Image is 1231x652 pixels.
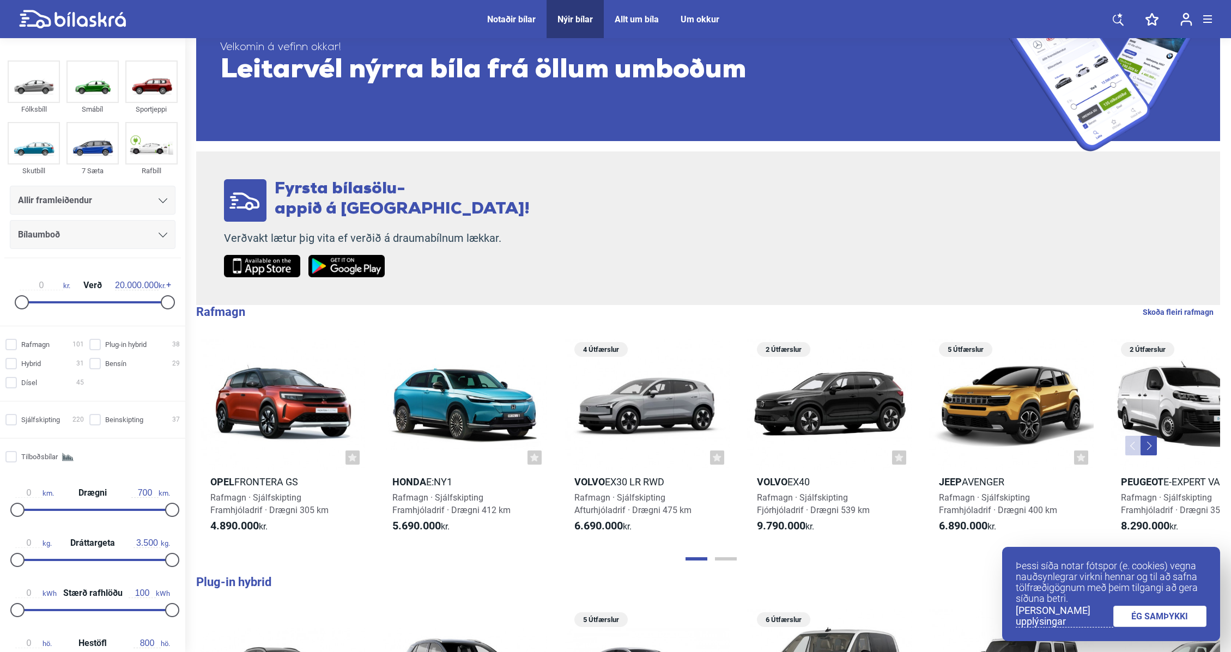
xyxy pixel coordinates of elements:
b: Volvo [757,476,787,488]
span: km. [15,488,54,498]
h2: EX40 [747,476,912,488]
h2: Avenger [929,476,1094,488]
span: kr. [757,520,814,533]
div: Fólksbíll [8,103,60,115]
span: Rafmagn · Sjálfskipting Framhjóladrif · Drægni 400 km [939,492,1057,515]
button: Page 2 [715,557,737,560]
b: Peugeot [1121,476,1163,488]
span: Velkomin á vefinn okkar! [220,41,991,54]
span: kr. [20,281,70,290]
span: kg. [15,538,52,548]
b: 6.690.000 [574,519,623,532]
span: kr. [939,520,996,533]
span: 6 Útfærslur [762,612,805,627]
span: Rafmagn · Sjálfskipting Fjórhjóladrif · Drægni 539 km [757,492,870,515]
a: Hondae:Ny1Rafmagn · SjálfskiptingFramhjóladrif · Drægni 412 km5.690.000kr. [383,338,547,543]
span: 2 Útfærslur [762,342,805,357]
span: Plug-in hybrid [105,339,147,350]
b: 8.290.000 [1121,519,1169,532]
a: Skoða fleiri rafmagn [1143,305,1214,319]
a: 4 ÚtfærslurVolvoEX30 LR RWDRafmagn · SjálfskiptingAfturhjóladrif · Drægni 475 km6.690.000kr. [565,338,729,543]
span: Verð [81,281,105,290]
div: Smábíl [66,103,119,115]
p: Þessi síða notar fótspor (e. cookies) vegna nauðsynlegrar virkni hennar og til að safna tölfræðig... [1016,560,1206,604]
a: [PERSON_NAME] upplýsingar [1016,605,1113,627]
a: 2 ÚtfærslurVolvoEX40Rafmagn · SjálfskiptingFjórhjóladrif · Drægni 539 km9.790.000kr. [747,338,912,543]
span: 37 [172,414,180,425]
b: 4.890.000 [210,519,259,532]
span: kWh [15,588,57,598]
span: Rafmagn · Sjálfskipting Framhjóladrif · Drægni 412 km [392,492,511,515]
b: 6.890.000 [939,519,987,532]
span: 2 Útfærslur [1126,342,1169,357]
b: 9.790.000 [757,519,805,532]
span: kr. [392,520,450,533]
span: Tilboðsbílar [21,451,58,462]
span: 31 [76,358,84,369]
b: 5.690.000 [392,519,441,532]
span: kr. [115,281,166,290]
span: Hybrid [21,358,41,369]
h2: Frontera GS [201,476,365,488]
span: Stærð rafhlöðu [60,589,125,598]
span: kr. [574,520,632,533]
a: ÉG SAMÞYKKI [1113,606,1207,627]
b: Plug-in hybrid [196,575,271,589]
span: 29 [172,358,180,369]
h2: EX30 LR RWD [565,476,729,488]
span: 220 [72,414,84,425]
b: Volvo [574,476,605,488]
a: Allt um bíla [615,14,659,25]
div: Rafbíll [125,164,178,177]
span: 5 Útfærslur [944,342,987,357]
button: Next [1141,436,1157,455]
a: Nýir bílar [557,14,593,25]
span: 101 [72,339,84,350]
b: Opel [210,476,234,488]
b: Rafmagn [196,305,245,319]
span: kWh [129,588,170,598]
button: Page 1 [686,557,707,560]
span: kr. [210,520,268,533]
span: Allir framleiðendur [18,193,92,208]
span: Dráttargeta [68,539,118,547]
span: Rafmagn · Sjálfskipting Framhjóladrif · Drægni 305 km [210,492,329,515]
button: Previous [1125,436,1142,455]
p: Verðvakt lætur þig vita ef verðið á draumabílnum lækkar. [224,231,530,245]
span: Sjálfskipting [21,414,60,425]
span: 45 [76,377,84,388]
span: 4 Útfærslur [580,342,622,357]
a: OpelFrontera GSRafmagn · SjálfskiptingFramhjóladrif · Drægni 305 km4.890.000kr. [201,338,365,543]
h2: e:Ny1 [383,476,547,488]
span: hö. [15,638,52,648]
b: Jeep [939,476,962,488]
span: Bílaumboð [18,227,60,242]
b: Honda [392,476,426,488]
span: kg. [134,538,170,548]
span: Beinskipting [105,414,143,425]
span: Fyrsta bílasölu- appið á [GEOGRAPHIC_DATA]! [275,181,530,218]
span: Dísel [21,377,37,388]
span: Drægni [76,489,110,497]
span: Rafmagn · Sjálfskipting Afturhjóladrif · Drægni 475 km [574,492,692,515]
span: km. [131,488,170,498]
div: Sportjeppi [125,103,178,115]
span: Rafmagn [21,339,50,350]
div: Skutbíll [8,164,60,177]
img: user-login.svg [1180,13,1192,26]
span: Bensín [105,358,126,369]
a: Notaðir bílar [487,14,536,25]
span: 38 [172,339,180,350]
a: 5 ÚtfærslurJeepAvengerRafmagn · SjálfskiptingFramhjóladrif · Drægni 400 km6.890.000kr. [929,338,1094,543]
a: Um okkur [681,14,719,25]
span: kr. [1121,520,1178,533]
span: hö. [134,638,170,648]
span: Leitarvél nýrra bíla frá öllum umboðum [220,54,991,87]
span: 5 Útfærslur [580,612,622,627]
div: 7 Sæta [66,164,119,177]
span: Hestöfl [76,639,110,648]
